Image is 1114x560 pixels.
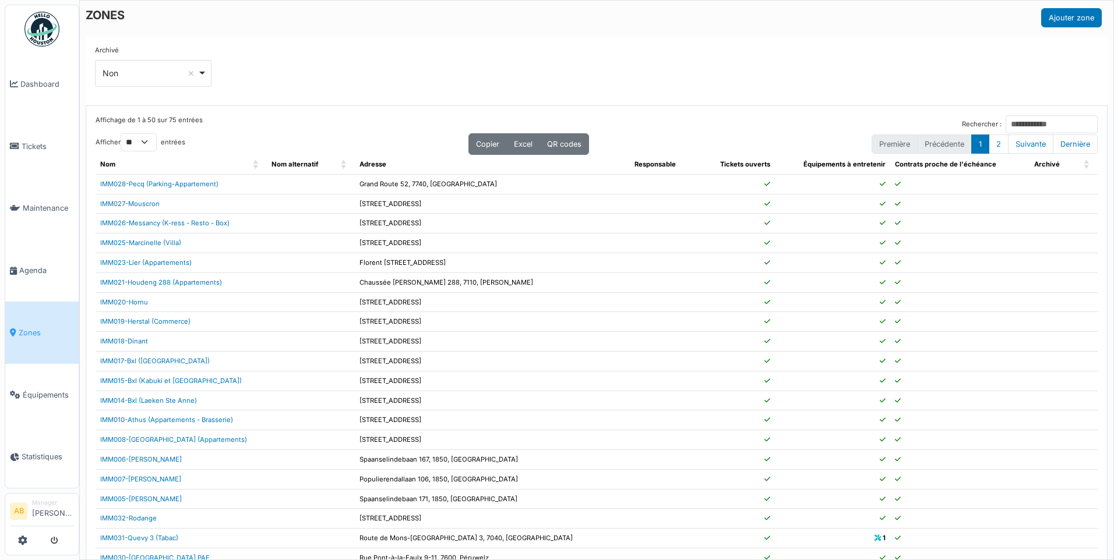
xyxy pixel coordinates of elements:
a: Statistiques [5,426,79,488]
button: Last [1053,134,1098,154]
select: Afficherentrées [121,133,157,151]
span: Contrats proche de l'échéance [895,160,996,168]
div: Affichage de 1 à 50 sur 75 entrées [96,115,203,133]
a: IMM025-Marcinelle (Villa) [100,239,181,247]
a: IMM028-Pecq (Parking-Appartement) [100,180,218,188]
nav: pagination [872,134,1098,154]
td: Populierendallaan 106, 1850, [GEOGRAPHIC_DATA] [355,469,630,489]
td: [STREET_ADDRESS] [355,233,630,253]
span: Archivé: Activate to sort [1084,155,1091,174]
td: [STREET_ADDRESS] [355,371,630,391]
td: Route de Mons-[GEOGRAPHIC_DATA] 3, 7040, [GEOGRAPHIC_DATA] [355,529,630,548]
span: Statistiques [22,451,74,462]
label: Rechercher : [962,119,1002,129]
span: QR codes [547,140,581,148]
span: Adresse [359,160,386,168]
a: IMM020-Hornu [100,298,148,306]
button: Ajouter zone [1041,8,1102,27]
td: [STREET_ADDRESS] [355,214,630,233]
a: IMM008-[GEOGRAPHIC_DATA] (Appartements) [100,435,247,444]
button: Remove item: 'false' [185,68,197,79]
td: [STREET_ADDRESS] [355,312,630,332]
button: Excel [506,133,540,155]
span: Maintenance [23,203,74,214]
a: Zones [5,302,79,364]
img: Badge_color-CXgf-gQk.svg [24,12,59,47]
a: Équipements [5,364,79,426]
a: IMM015-Bxl (Kabuki et [GEOGRAPHIC_DATA]) [100,377,242,385]
b: 1 [883,534,886,542]
td: [STREET_ADDRESS] [355,430,630,450]
a: IMM014-Bxl (Laeken Ste Anne) [100,396,197,405]
span: Responsable [634,160,676,168]
a: AB Manager[PERSON_NAME] [10,498,74,526]
button: QR codes [540,133,589,155]
span: Agenda [19,265,74,276]
label: Archivé [95,45,119,55]
a: Maintenance [5,178,79,240]
button: 1 [971,134,989,154]
span: Nom alternatif: Activate to sort [341,155,348,174]
a: Tickets [5,115,79,178]
span: Nom: Activate to sort [253,155,260,174]
a: Dashboard [5,53,79,115]
td: Chaussée [PERSON_NAME] 288, 7110, [PERSON_NAME] [355,272,630,292]
td: [STREET_ADDRESS] [355,410,630,430]
span: Équipements à entretenir [803,160,886,168]
button: Next [1008,134,1053,154]
button: Copier [468,133,507,155]
li: AB [10,502,27,520]
span: Excel [514,140,533,148]
a: IMM018-Dinant [100,337,148,345]
span: Tickets ouverts [720,160,770,168]
div: Manager [32,498,74,507]
span: Tickets [22,141,74,152]
td: [STREET_ADDRESS] [355,332,630,352]
a: IMM027-Mouscron [100,200,160,208]
td: Spaanselindebaan 171, 1850, [GEOGRAPHIC_DATA] [355,489,630,509]
a: IMM021-Houdeng 288 (Appartements) [100,278,222,286]
span: Nom alternatif [272,160,318,168]
td: [STREET_ADDRESS] [355,292,630,312]
a: IMM007-[PERSON_NAME] [100,475,181,483]
a: IMM031-Quevy 3 (Tabac) [100,534,178,542]
a: IMM023-Lier (Appartements) [100,258,192,267]
a: IMM017-Bxl ([GEOGRAPHIC_DATA]) [100,357,210,365]
td: Spaanselindebaan 167, 1850, [GEOGRAPHIC_DATA] [355,449,630,469]
td: [STREET_ADDRESS] [355,509,630,529]
td: [STREET_ADDRESS] [355,391,630,410]
a: IMM019-Herstal (Commerce) [100,317,191,325]
td: [STREET_ADDRESS] [355,351,630,371]
a: Agenda [5,239,79,302]
a: IMM006-[PERSON_NAME] [100,455,182,463]
li: [PERSON_NAME] [32,498,74,523]
a: IMM005-[PERSON_NAME] [100,495,182,503]
span: Zones [19,327,74,338]
span: Équipements [23,389,74,400]
span: Nom [100,160,115,168]
label: Afficher entrées [96,133,185,151]
h6: ZONES [86,8,125,22]
a: IMM026-Messancy (K-ress - Resto - Box) [100,219,230,227]
a: IMM010-Athus (Appartements - Brasserie) [100,416,233,424]
td: Florent [STREET_ADDRESS] [355,253,630,272]
button: 2 [989,134,1009,154]
td: [STREET_ADDRESS] [355,194,630,214]
a: IMM032-Rodange [100,514,157,522]
td: Grand Route 52, 7740, [GEOGRAPHIC_DATA] [355,174,630,194]
div: Non [103,67,198,79]
span: Archivé [1034,160,1060,168]
span: Copier [476,140,499,148]
span: Dashboard [20,79,74,90]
